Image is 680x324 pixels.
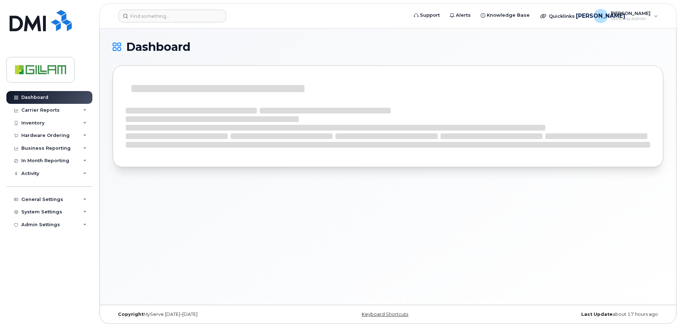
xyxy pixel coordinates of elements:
[118,312,144,317] strong: Copyright
[581,312,612,317] strong: Last Update
[480,312,663,317] div: about 17 hours ago
[126,42,190,52] span: Dashboard
[362,312,408,317] a: Keyboard Shortcuts
[113,312,296,317] div: MyServe [DATE]–[DATE]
